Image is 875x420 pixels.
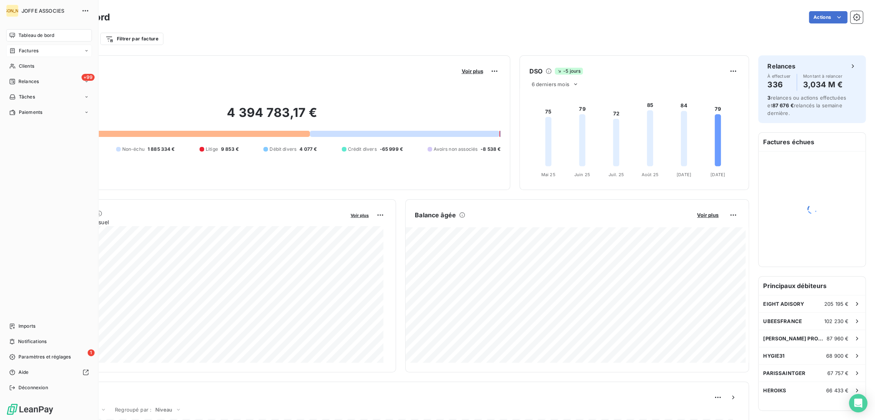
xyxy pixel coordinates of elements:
[767,78,790,91] h4: 336
[642,172,659,177] tspan: Août 25
[824,301,848,307] span: 205 195 €
[348,212,371,218] button: Voir plus
[827,370,848,376] span: 67 757 €
[18,323,35,330] span: Imports
[19,63,34,70] span: Clients
[18,353,71,360] span: Paramètres et réglages
[148,146,175,153] span: 1 885 334 €
[767,74,790,78] span: À effectuer
[19,47,38,54] span: Factures
[763,353,785,359] span: HYGIE31
[18,32,54,39] span: Tableau de bord
[459,68,485,75] button: Voir plus
[88,349,95,356] span: 1
[19,109,42,116] span: Paiements
[763,370,805,376] span: PARISSAINTGER
[772,102,793,108] span: 87 676 €
[434,146,477,153] span: Avoirs non associés
[803,78,843,91] h4: 3,034 M €
[348,146,377,153] span: Crédit divers
[43,218,345,226] span: Chiffre d'affaires mensuel
[541,172,556,177] tspan: Mai 25
[695,212,721,218] button: Voir plus
[351,213,369,218] span: Voir plus
[299,146,317,153] span: 4 077 €
[415,210,456,220] h6: Balance âgée
[529,67,542,76] h6: DSO
[849,394,867,412] div: Open Intercom Messenger
[6,403,54,415] img: Logo LeanPay
[461,68,483,74] span: Voir plus
[609,172,624,177] tspan: Juil. 25
[82,74,95,81] span: +99
[18,78,39,85] span: Relances
[767,95,846,116] span: relances ou actions effectuées et relancés la semaine dernière.
[18,384,48,391] span: Déconnexion
[710,172,725,177] tspan: [DATE]
[115,407,151,413] span: Regroupé par :
[763,301,804,307] span: EIGHT ADISORY
[677,172,691,177] tspan: [DATE]
[759,277,865,295] h6: Principaux débiteurs
[574,172,590,177] tspan: Juin 25
[6,366,92,378] a: Aide
[531,81,569,87] span: 6 derniers mois
[19,93,35,100] span: Tâches
[6,5,18,17] div: [PERSON_NAME]
[697,212,719,218] span: Voir plus
[759,133,865,151] h6: Factures échues
[827,335,848,342] span: 87 960 €
[221,146,239,153] span: 9 853 €
[767,95,770,101] span: 3
[767,62,795,71] h6: Relances
[269,146,296,153] span: Débit divers
[826,387,848,393] span: 66 433 €
[763,318,802,324] span: UBEESFRANCE
[206,146,218,153] span: Litige
[824,318,848,324] span: 102 230 €
[763,387,786,393] span: HEROIKS
[155,407,172,413] span: Niveau
[763,335,827,342] span: [PERSON_NAME] PROCTER
[803,74,843,78] span: Montant à relancer
[43,105,501,128] h2: 4 394 783,17 €
[100,33,163,45] button: Filtrer par facture
[379,146,403,153] span: -65 999 €
[18,369,29,376] span: Aide
[18,338,47,345] span: Notifications
[481,146,501,153] span: -8 538 €
[809,11,847,23] button: Actions
[122,146,145,153] span: Non-échu
[555,68,583,75] span: -5 jours
[826,353,848,359] span: 68 900 €
[22,8,77,14] span: JOFFE ASSOCIES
